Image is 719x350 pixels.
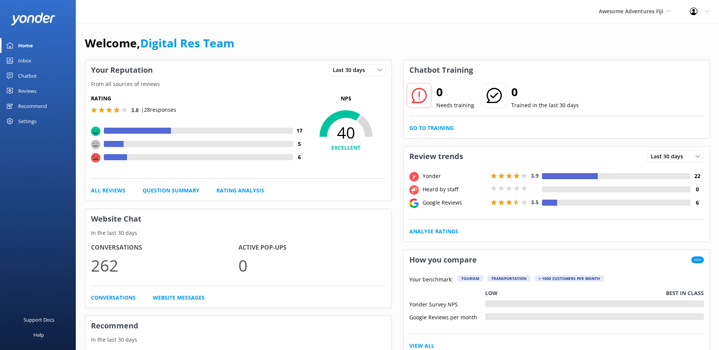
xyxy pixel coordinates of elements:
a: Website Messages [153,294,205,302]
div: Recommend [18,98,47,114]
span: 3.9 [531,172,539,179]
div: Help [33,327,44,342]
a: Digital Res Team [140,35,234,51]
div: Heard by staff [421,185,489,194]
a: Question Summary [143,186,199,195]
a: Conversations [91,294,136,302]
span: 40 [306,123,386,142]
div: Google Reviews [421,198,489,207]
h3: Your Reputation [85,60,158,80]
span: Last 30 days [333,66,370,74]
h4: 6 [691,198,704,207]
div: Inbox [18,53,31,68]
p: 0 [238,253,386,278]
div: Chatbot [18,68,37,83]
span: 3.5 [531,198,539,206]
a: Go to Training [409,124,454,132]
p: NPS [306,94,386,103]
p: Needs training [436,101,474,109]
h4: 22 [691,172,704,180]
a: Analyse Ratings [409,227,458,236]
h3: Recommend [85,316,392,336]
p: From all sources of reviews [85,80,392,88]
span: 3.8 [131,106,139,114]
p: Trained in the last 30 days [511,101,579,109]
div: Yonder Survey NPS [409,300,485,307]
span: Awesome Adventures Fiji [599,8,663,15]
div: Settings [18,114,36,129]
h4: 0 [691,185,704,194]
div: Google Reviews per month [409,313,485,320]
span: New [691,256,704,263]
a: View All [409,342,434,350]
div: Reviews [18,83,36,98]
p: In the last 30 days [85,229,392,237]
div: Tourism [457,275,483,281]
p: Best in class [666,289,704,297]
h4: 17 [293,127,306,135]
h3: Website Chat [85,209,392,229]
div: Home [18,38,33,53]
div: Support Docs [23,312,54,327]
a: All Reviews [91,186,125,195]
p: Low [485,289,498,297]
h2: 0 [436,83,474,101]
p: Your benchmark: [409,275,453,284]
p: | 28 responses [141,106,176,114]
h3: Chatbot Training [404,60,479,80]
div: Yonder [421,172,489,180]
h4: 5 [293,140,306,148]
h3: How you compare [404,250,482,270]
div: Transportation [487,275,530,281]
h4: 6 [293,153,306,161]
h4: Active Pop-ups [238,243,386,253]
span: Last 30 days [651,152,688,161]
div: > 1000 customers per month [535,275,604,281]
p: 262 [91,253,238,278]
h3: Review trends [404,147,469,166]
h4: Conversations [91,243,238,253]
p: In the last 30 days [85,336,392,344]
h4: EXCELLENT [306,144,386,152]
img: yonder-white-logo.png [11,12,55,25]
h5: Rating [91,94,306,103]
h1: Welcome, [85,34,234,52]
a: Rating Analysis [216,186,264,195]
h2: 0 [511,83,579,101]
